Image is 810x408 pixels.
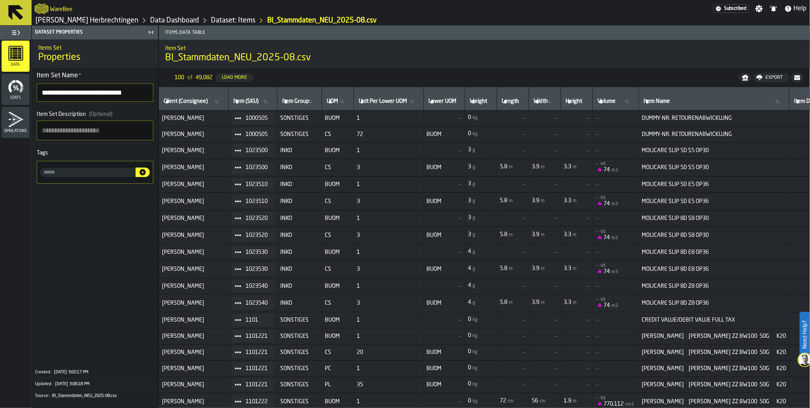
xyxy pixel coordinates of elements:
span: label [164,98,208,104]
span: [PERSON_NAME] [162,198,225,205]
span: 1 [357,181,421,188]
span: m [541,164,545,170]
span: kg [473,131,478,137]
span: — [596,296,599,302]
span: 1023500 [246,147,268,154]
label: button-toggle-Toggle Full Menu [2,27,30,38]
span: m3 [612,168,618,173]
span: 1023520 [246,232,268,238]
span: 3 [357,266,421,272]
span: CS [325,164,351,171]
span: FormattedValue [500,299,515,307]
span: g [473,164,476,170]
li: menu Data [2,41,30,72]
span: MOLICARE SLIP 5D S5 OP30 [642,164,786,171]
span: FormattedValue [532,231,547,239]
label: Need Help? [801,313,809,357]
span: 3 [468,197,471,204]
a: logo-header [35,2,48,16]
span: FormattedValue [468,231,477,239]
span: — [564,249,590,255]
span: 1023510 [246,181,268,188]
span: BUOM [325,215,351,222]
span: 5.8 [500,265,508,272]
input: button-toolbar-Item Set Name [37,84,153,102]
span: 1023530 [246,266,268,272]
span: FormattedValue [596,235,620,242]
span: FormattedValue [468,265,477,273]
span: 3.3 [564,197,572,204]
span: FormattedValue [468,248,477,256]
span: 1 [357,147,421,154]
span: 74 [604,201,610,207]
span: g [473,181,476,187]
span: — [596,283,599,289]
span: [PERSON_NAME] [162,181,225,188]
span: — [596,229,599,234]
span: CS [325,131,351,138]
span: — [500,131,526,138]
span: [PERSON_NAME] [162,283,225,289]
span: — [500,181,526,188]
button: button- [791,73,804,82]
span: 3.3 [564,265,572,272]
span: 1 [357,249,421,255]
span: INKO [281,198,319,205]
span: — [500,249,526,255]
span: m [573,198,577,204]
span: label [233,98,259,104]
span: FormattedValue [532,265,547,273]
span: [PERSON_NAME] [162,215,225,222]
span: Data [2,63,30,67]
span: [PERSON_NAME] [162,300,225,306]
div: Dataset Properties [34,30,145,35]
a: link-to-/wh/i/f0a6b354-7883-413a-84ff-a65eb9c31f03 [35,16,138,25]
header: Dataset Properties [32,26,158,39]
span: 1 [357,283,421,289]
div: title-Properties [32,39,158,68]
input: label [468,97,493,107]
span: FormattedValue [564,265,579,273]
span: 49,082 [196,75,212,81]
span: DUMMY-NR. RETOURENABWICKLUNG [642,115,786,121]
span: g [473,300,476,306]
input: label [564,97,589,107]
span: MOLICARE SLIP 5D S5 OP30 [642,147,786,154]
span: MOLICARE SLIP 8D E8 OP36 [642,266,786,272]
span: — [564,181,590,188]
span: 3.9 [532,197,540,204]
div: Item Set Name [37,71,153,80]
span: FormattedValue [468,130,480,138]
span: BUOM [325,249,351,255]
span: BUOM [427,164,462,171]
span: Required [79,73,81,78]
input: label [357,97,420,107]
span: INKO [281,266,319,272]
span: — [500,215,526,222]
span: [PERSON_NAME] [162,115,225,121]
textarea: Item Set Description(Optional) [37,121,153,140]
div: Tags [37,150,153,156]
div: Updated [35,382,54,387]
span: [PERSON_NAME] [162,147,225,154]
div: Load More [219,75,250,80]
span: — [427,115,462,121]
span: m [541,300,545,306]
span: [PERSON_NAME] [162,131,225,138]
div: Item Set Description [37,111,153,117]
span: INKO [281,181,319,188]
span: — [564,147,590,154]
span: [PERSON_NAME] [162,232,225,238]
span: label [327,98,338,104]
span: g [473,147,476,153]
span: — [532,215,558,222]
span: m [573,164,577,170]
span: 4 [468,248,471,255]
span: vs [601,263,606,268]
span: 74 [604,167,610,173]
span: Items Data Table [162,30,810,35]
span: INKO [281,283,319,289]
a: link-to-/wh/i/f0a6b354-7883-413a-84ff-a65eb9c31f03/data/items/ [211,16,255,25]
span: FormattedValue [468,214,477,222]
